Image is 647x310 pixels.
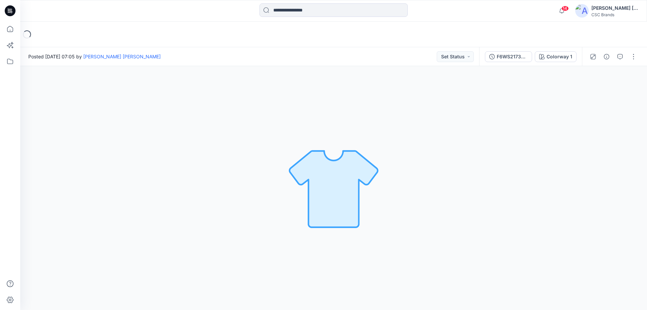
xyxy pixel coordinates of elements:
[28,53,161,60] span: Posted [DATE] 07:05 by
[575,4,589,18] img: avatar
[497,53,528,60] div: F6WS217371_F26_PAREG_VFA
[591,12,639,17] div: CSC Brands
[485,51,532,62] button: F6WS217371_F26_PAREG_VFA
[286,141,381,235] img: No Outline
[601,51,612,62] button: Details
[591,4,639,12] div: [PERSON_NAME] [PERSON_NAME]
[535,51,577,62] button: Colorway 1
[83,54,161,59] a: [PERSON_NAME] [PERSON_NAME]
[547,53,572,60] div: Colorway 1
[561,6,569,11] span: 14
